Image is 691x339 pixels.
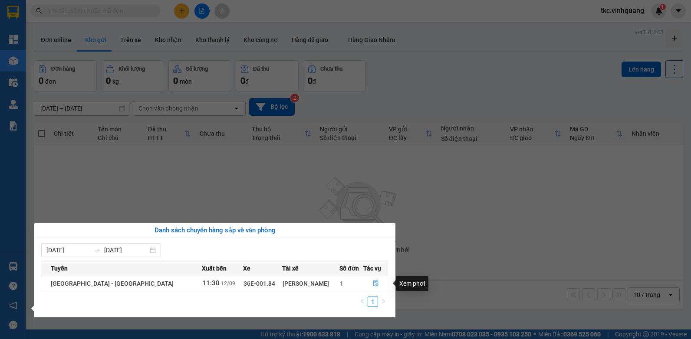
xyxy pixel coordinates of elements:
[51,280,174,287] span: [GEOGRAPHIC_DATA] - [GEOGRAPHIC_DATA]
[381,299,386,304] span: right
[283,279,339,288] div: [PERSON_NAME]
[396,276,428,291] div: Xem phơi
[202,264,227,273] span: Xuất bến
[363,264,381,273] span: Tác vụ
[202,279,220,287] span: 11:30
[221,280,235,287] span: 12/09
[340,280,343,287] span: 1
[51,264,68,273] span: Tuyến
[357,297,368,307] button: left
[378,297,388,307] button: right
[378,297,388,307] li: Next Page
[357,297,368,307] li: Previous Page
[364,277,388,290] button: file-done
[243,280,275,287] span: 36E-001.84
[373,280,379,287] span: file-done
[243,264,250,273] span: Xe
[368,297,378,306] a: 1
[104,245,148,255] input: Đến ngày
[41,225,388,236] div: Danh sách chuyến hàng sắp về văn phòng
[360,299,365,304] span: left
[94,247,101,254] span: swap-right
[339,264,359,273] span: Số đơn
[282,264,299,273] span: Tài xế
[46,245,90,255] input: Từ ngày
[94,247,101,254] span: to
